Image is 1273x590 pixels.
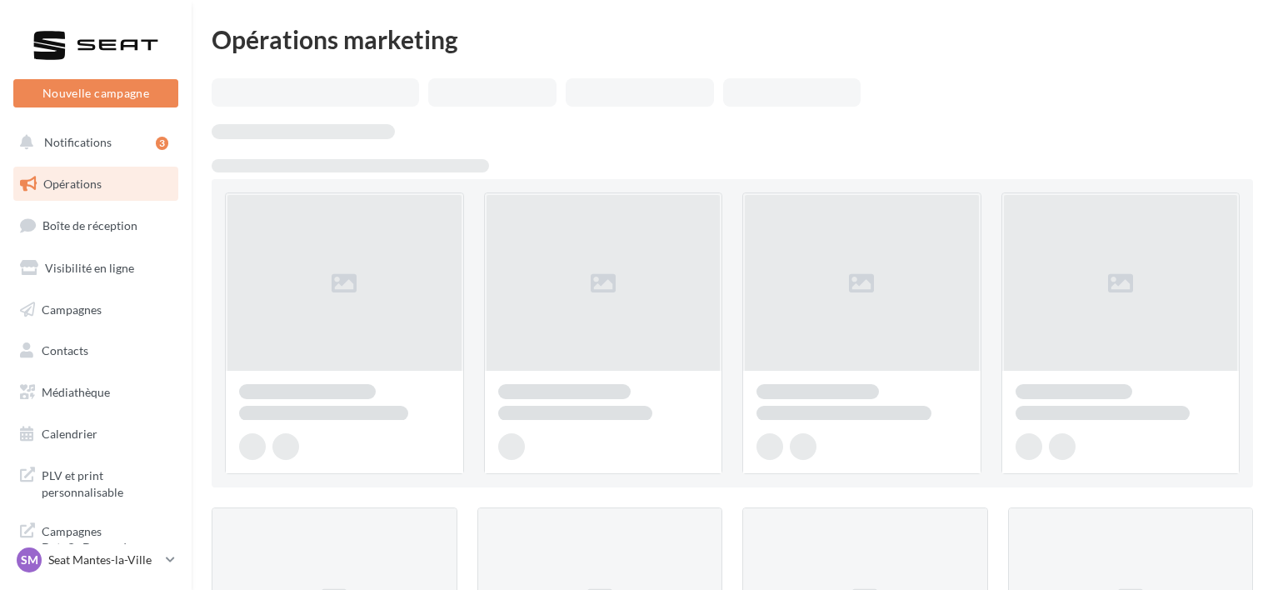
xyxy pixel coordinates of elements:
a: Campagnes DataOnDemand [10,513,182,562]
span: SM [21,552,38,568]
a: Contacts [10,333,182,368]
span: Médiathèque [42,385,110,399]
a: Boîte de réception [10,207,182,243]
div: Opérations marketing [212,27,1253,52]
a: SM Seat Mantes-la-Ville [13,544,178,576]
span: Campagnes [42,302,102,316]
button: Nouvelle campagne [13,79,178,107]
a: Campagnes [10,292,182,327]
a: Visibilité en ligne [10,251,182,286]
span: Calendrier [42,427,97,441]
div: 3 [156,137,168,150]
a: Opérations [10,167,182,202]
button: Notifications 3 [10,125,175,160]
a: Calendrier [10,417,182,452]
span: Opérations [43,177,102,191]
span: PLV et print personnalisable [42,464,172,500]
p: Seat Mantes-la-Ville [48,552,159,568]
a: Médiathèque [10,375,182,410]
span: Boîte de réception [42,218,137,232]
a: PLV et print personnalisable [10,457,182,507]
span: Notifications [44,135,112,149]
span: Contacts [42,343,88,357]
span: Visibilité en ligne [45,261,134,275]
span: Campagnes DataOnDemand [42,520,172,556]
